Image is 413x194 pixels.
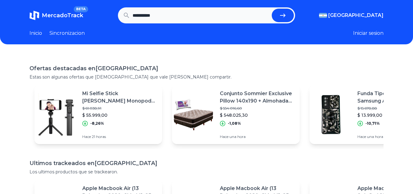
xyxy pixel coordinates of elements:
img: Featured image [34,93,77,136]
span: MercadoTrack [42,12,83,19]
img: MercadoTrack [29,10,39,20]
img: Featured image [172,93,215,136]
p: -10,71% [365,121,380,126]
a: Inicio [29,30,42,37]
a: Featured imageMi Selfie Stick [PERSON_NAME] Monopod Disparador Bluetooth$ 61.038,91$ 55.999,00-8,... [34,85,162,144]
a: Sincronizacion [49,30,85,37]
p: -8,26% [90,121,104,126]
p: $ 548.025,30 [220,112,295,118]
p: Los ultimos productos que se trackearon. [29,169,384,175]
p: Hace 21 horas [82,134,157,139]
span: BETA [74,6,88,12]
p: $ 61.038,91 [82,106,157,111]
button: [GEOGRAPHIC_DATA] [319,12,384,19]
h1: Ofertas destacadas en [GEOGRAPHIC_DATA] [29,64,384,73]
p: -1,08% [228,121,241,126]
span: [GEOGRAPHIC_DATA] [328,12,384,19]
a: Featured imageConjunto Sommier Exclusive Pillow 140x190 + Almohada [PERSON_NAME]$ 554.016,60$ 548... [172,85,300,144]
p: $ 55.999,00 [82,112,157,118]
p: Estas son algunas ofertas que [DEMOGRAPHIC_DATA] que vale [PERSON_NAME] compartir. [29,74,384,80]
img: Featured image [310,93,353,136]
p: $ 554.016,60 [220,106,295,111]
img: Argentina [319,13,327,18]
p: Hace una hora [220,134,295,139]
h1: Ultimos trackeados en [GEOGRAPHIC_DATA] [29,159,384,168]
button: Iniciar sesion [353,30,384,37]
p: Conjunto Sommier Exclusive Pillow 140x190 + Almohada [PERSON_NAME] [220,90,295,105]
p: Mi Selfie Stick [PERSON_NAME] Monopod Disparador Bluetooth [82,90,157,105]
a: MercadoTrackBETA [29,10,83,20]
